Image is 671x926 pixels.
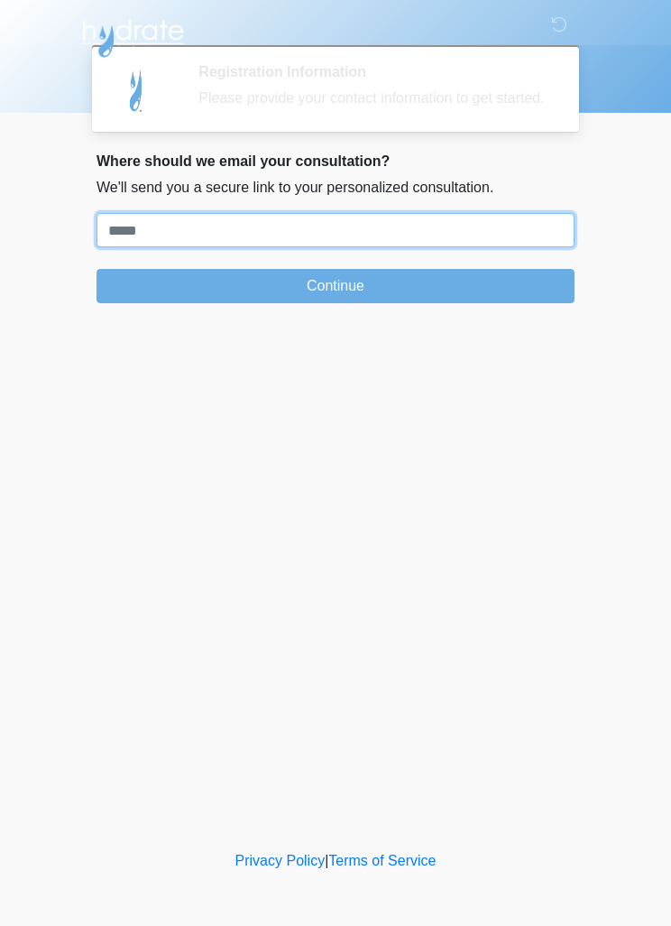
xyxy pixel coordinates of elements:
h2: Where should we email your consultation? [97,153,574,170]
a: Privacy Policy [235,853,326,868]
a: | [325,853,328,868]
div: Please provide your contact information to get started. [198,88,547,109]
button: Continue [97,269,574,303]
img: Hydrate IV Bar - Scottsdale Logo [78,14,187,59]
a: Terms of Service [328,853,436,868]
img: Agent Avatar [110,63,164,117]
p: We'll send you a secure link to your personalized consultation. [97,177,574,199]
